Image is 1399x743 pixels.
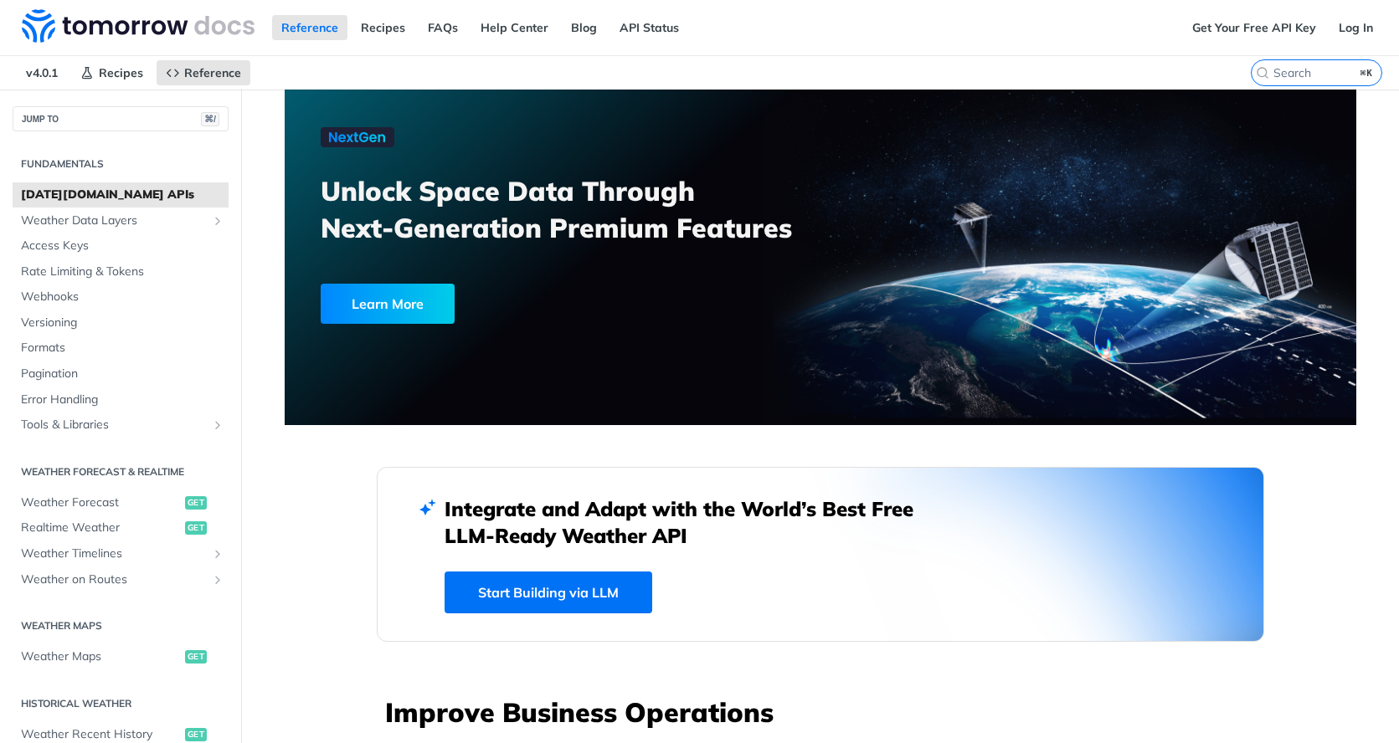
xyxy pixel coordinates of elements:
[13,567,229,592] a: Weather on RoutesShow subpages for Weather on Routes
[185,521,207,535] span: get
[13,490,229,515] a: Weather Forecastget
[13,284,229,310] a: Webhooks
[21,289,224,305] span: Webhooks
[13,464,229,479] h2: Weather Forecast & realtime
[21,494,181,511] span: Weather Forecast
[13,310,229,336] a: Versioning
[13,361,229,387] a: Pagination
[201,112,219,126] span: ⌘/
[21,546,207,562] span: Weather Timelines
[321,284,455,324] div: Learn More
[1356,64,1377,81] kbd: ⌘K
[13,696,229,711] h2: Historical Weather
[13,208,229,233] a: Weather Data LayersShow subpages for Weather Data Layers
[211,418,224,432] button: Show subpages for Tools & Libraries
[13,515,229,541] a: Realtime Weatherget
[21,648,181,665] span: Weather Maps
[13,644,229,669] a: Weather Mapsget
[21,520,181,536] span: Realtime Weather
[385,694,1264,730] h3: Improve Business Operations
[562,15,606,40] a: Blog
[352,15,414,40] a: Recipes
[321,284,735,324] a: Learn More
[21,417,207,433] span: Tools & Libraries
[445,571,652,613] a: Start Building via LLM
[445,495,939,549] h2: Integrate and Adapt with the World’s Best Free LLM-Ready Weather API
[21,213,207,229] span: Weather Data Layers
[419,15,467,40] a: FAQs
[13,182,229,208] a: [DATE][DOMAIN_NAME] APIs
[21,187,224,203] span: [DATE][DOMAIN_NAME] APIs
[185,650,207,664] span: get
[21,571,207,588] span: Weather on Routes
[13,259,229,284] a: Rate Limiting & Tokens
[211,573,224,587] button: Show subpages for Weather on Routes
[211,214,224,228] button: Show subpages for Weather Data Layers
[71,60,152,85] a: Recipes
[21,392,224,408] span: Error Handling
[21,264,224,280] span: Rate Limiting & Tokens
[13,618,229,633] h2: Weather Maps
[157,60,250,85] a: Reference
[99,65,143,80] span: Recipes
[272,15,347,40] a: Reference
[21,340,224,356] span: Formats
[13,233,229,259] a: Access Keys
[1330,15,1382,40] a: Log In
[1183,15,1325,40] a: Get Your Free API Key
[13,387,229,412] a: Error Handling
[471,15,558,40] a: Help Center
[13,412,229,438] a: Tools & LibrariesShow subpages for Tools & Libraries
[21,238,224,254] span: Access Keys
[21,366,224,382] span: Pagination
[13,541,229,566] a: Weather TimelinesShow subpages for Weather Timelines
[1256,66,1269,79] svg: Search
[21,315,224,331] span: Versioning
[22,9,255,43] img: Tomorrow.io Weather API Docs
[321,172,839,246] h3: Unlock Space Data Through Next-Generation Premium Features
[13,156,229,172] h2: Fundamentals
[21,726,181,743] span: Weather Recent History
[185,728,207,741] span: get
[13,106,229,131] button: JUMP TO⌘/
[13,336,229,361] a: Formats
[17,60,67,85] span: v4.0.1
[185,496,207,510] span: get
[321,127,394,147] img: NextGen
[184,65,241,80] span: Reference
[610,15,688,40] a: API Status
[211,547,224,561] button: Show subpages for Weather Timelines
